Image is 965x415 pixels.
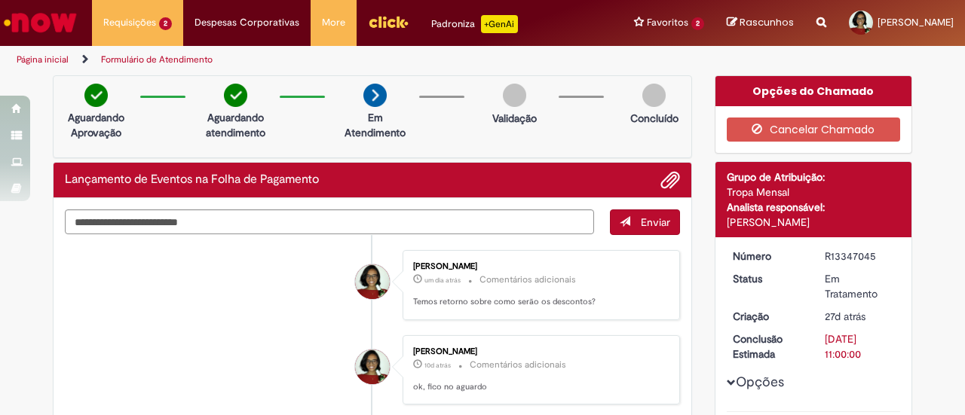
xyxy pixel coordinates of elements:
a: Formulário de Atendimento [101,53,213,66]
p: Validação [492,111,537,126]
div: [PERSON_NAME] [413,262,664,271]
div: 01/08/2025 17:14:57 [825,309,895,324]
div: [PERSON_NAME] [413,347,664,356]
p: Em Atendimento [339,110,412,140]
span: Requisições [103,15,156,30]
div: Em Tratamento [825,271,895,301]
div: R13347045 [825,249,895,264]
span: More [322,15,345,30]
p: Aguardando atendimento [199,110,272,140]
span: Favoritos [647,15,688,30]
button: Enviar [610,209,680,235]
img: click_logo_yellow_360x200.png [368,11,409,33]
div: [PERSON_NAME] [727,215,901,230]
span: 10d atrás [424,361,451,370]
p: Temos retorno sobre como serão os descontos? [413,296,664,308]
span: 27d atrás [825,310,865,323]
span: [PERSON_NAME] [878,16,954,29]
div: [DATE] 11:00:00 [825,331,895,362]
div: Grupo de Atribuição: [727,169,901,185]
ul: Trilhas de página [11,46,632,74]
img: img-circle-grey.png [503,84,526,107]
time: 27/08/2025 09:02:31 [424,276,461,285]
p: +GenAi [481,15,518,33]
span: Enviar [641,215,670,229]
p: ok, fico no aguardo [413,381,664,393]
dt: Status [721,271,814,286]
span: 2 [691,17,704,30]
img: check-circle-green.png [84,84,108,107]
div: Jamile Paixao Dos Santos [355,349,390,384]
textarea: Digite sua mensagem aqui... [65,209,594,234]
dt: Número [721,249,814,264]
div: Padroniza [431,15,518,33]
img: check-circle-green.png [224,84,247,107]
img: ServiceNow [2,8,79,38]
a: Rascunhos [727,16,794,30]
small: Comentários adicionais [470,359,566,371]
span: Rascunhos [740,15,794,29]
span: 2 [159,17,172,30]
p: Concluído [630,111,679,126]
a: Página inicial [17,53,69,66]
img: img-circle-grey.png [642,84,666,107]
span: Despesas Corporativas [195,15,299,30]
div: Jamile Paixao Dos Santos [355,264,390,299]
small: Comentários adicionais [479,273,576,286]
span: um dia atrás [424,276,461,285]
h2: Lançamento de Eventos na Folha de Pagamento Histórico de tíquete [65,173,319,187]
img: arrow-next.png [363,84,387,107]
div: Analista responsável: [727,200,901,215]
div: Tropa Mensal [727,185,901,200]
dt: Conclusão Estimada [721,331,814,362]
div: Opções do Chamado [715,76,912,106]
time: 01/08/2025 17:14:57 [825,310,865,323]
time: 18/08/2025 16:30:31 [424,361,451,370]
button: Adicionar anexos [660,170,680,190]
button: Cancelar Chamado [727,117,901,142]
p: Aguardando Aprovação [60,110,133,140]
dt: Criação [721,309,814,324]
